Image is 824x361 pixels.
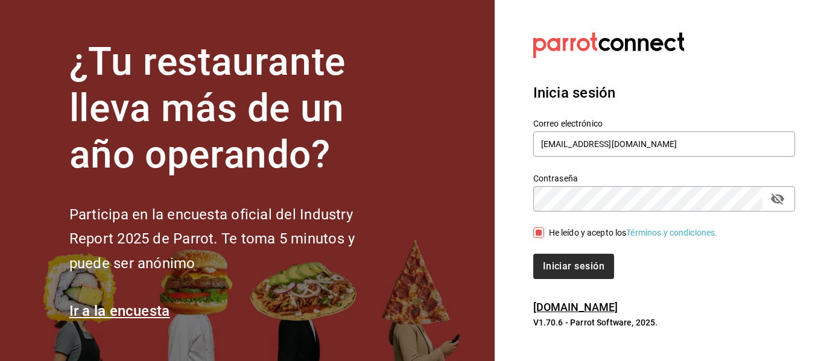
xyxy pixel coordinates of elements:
[69,39,395,178] h1: ¿Tu restaurante lleva más de un año operando?
[533,119,795,128] label: Correo electrónico
[533,254,614,279] button: Iniciar sesión
[767,189,788,209] button: passwordField
[533,82,795,104] h3: Inicia sesión
[533,316,795,328] p: V1.70.6 - Parrot Software, 2025.
[69,202,395,276] h2: Participa en la encuesta oficial del Industry Report 2025 de Parrot. Te toma 5 minutos y puede se...
[533,174,795,183] label: Contraseña
[626,228,717,237] a: Términos y condiciones.
[533,131,795,157] input: Ingresa tu correo electrónico
[549,227,718,239] div: He leído y acepto los
[69,303,170,319] a: Ir a la encuesta
[533,301,618,313] a: [DOMAIN_NAME]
